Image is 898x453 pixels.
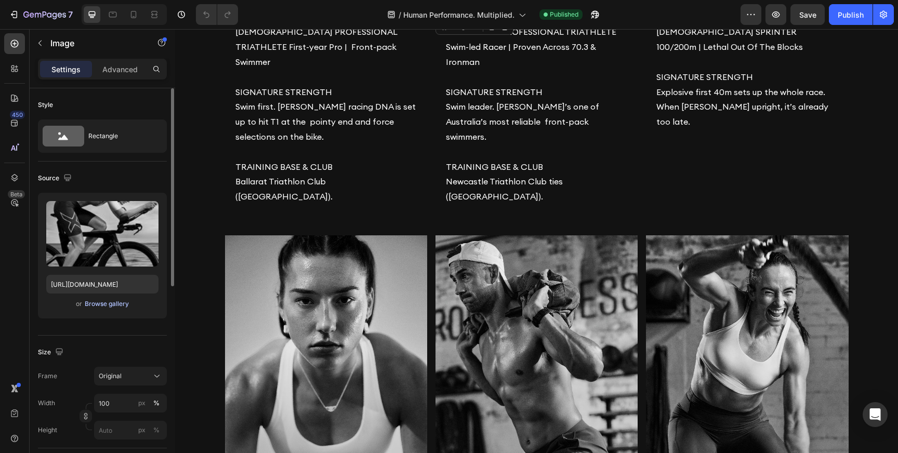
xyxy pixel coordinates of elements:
p: Image [50,37,139,49]
button: 7 [4,4,77,25]
button: Publish [829,4,873,25]
div: px [138,425,146,435]
button: % [136,424,148,436]
div: px [138,398,146,408]
button: % [136,397,148,409]
img: preview-image [46,201,159,267]
div: Beta [8,190,25,198]
div: Style [38,100,53,110]
label: Height [38,425,57,435]
input: px% [94,421,167,439]
span: / [399,9,401,20]
div: % [153,425,160,435]
button: Original [94,367,167,385]
input: https://example.com/image.jpg [46,275,159,294]
label: Width [38,398,55,408]
div: Rectangle [88,124,152,148]
div: Open Intercom Messenger [863,402,888,427]
div: Browse gallery [85,299,129,309]
button: Save [790,4,825,25]
button: px [150,424,163,436]
div: Undo/Redo [196,4,238,25]
div: Size [38,345,65,359]
p: Advanced [102,64,138,75]
div: Publish [838,9,864,20]
label: Frame [38,371,57,381]
span: Original [99,371,122,381]
input: px% [94,394,167,412]
div: Source [38,171,74,185]
button: px [150,397,163,409]
p: Swim-led Racer | Proven Across ​70.3 & Ironman​ SIGNATURE STRENGTH Swim leader. [PERSON_NAME]’s o... [271,10,454,175]
p: 7 [68,8,73,21]
span: Published [550,10,578,19]
button: Browse gallery [84,299,129,309]
span: or [76,298,82,310]
p: Settings [51,64,81,75]
span: Save [799,10,816,19]
div: % [153,398,160,408]
span: Human Performance. Multiplied. [403,9,514,20]
iframe: Design area [175,29,898,453]
div: 450 [10,111,25,119]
